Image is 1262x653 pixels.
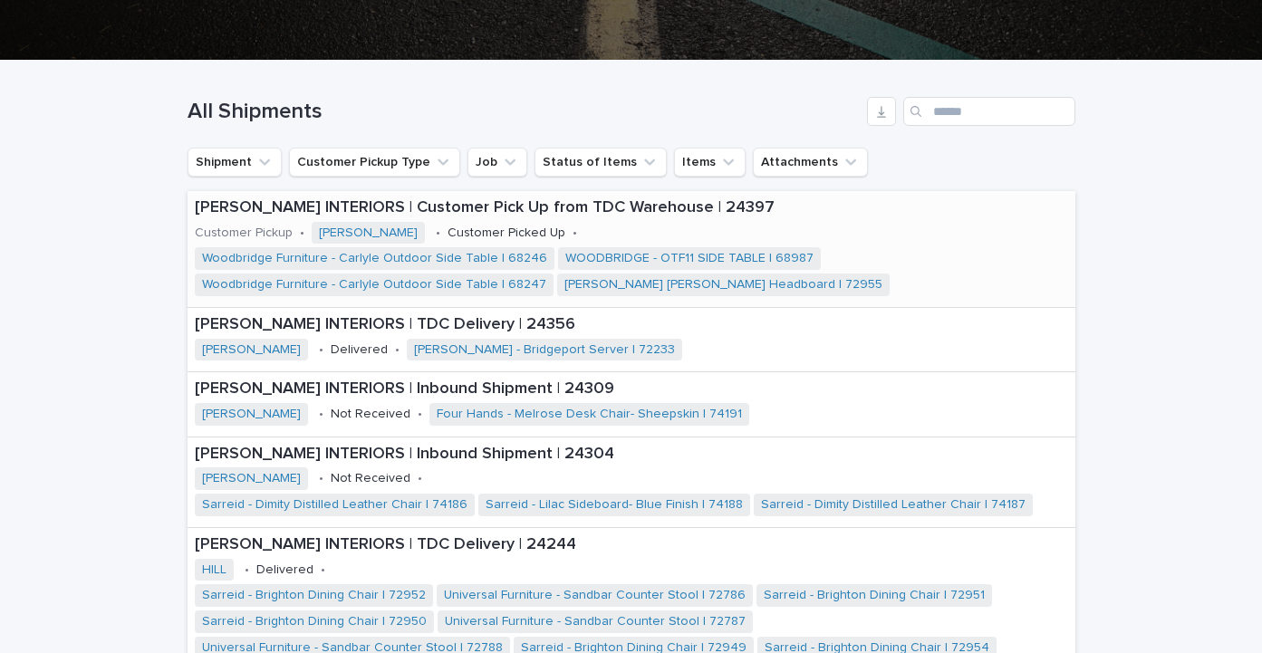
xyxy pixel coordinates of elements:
[573,226,577,241] p: •
[195,315,1066,335] p: [PERSON_NAME] INTERIORS | TDC Delivery | 24356
[764,588,985,603] a: Sarreid - Brighton Dining Chair | 72951
[202,407,301,422] a: [PERSON_NAME]
[188,191,1075,308] a: [PERSON_NAME] INTERIORS | Customer Pick Up from TDC Warehouse | 24397Customer Pickup•[PERSON_NAME...
[395,342,400,358] p: •
[674,148,746,177] button: Items
[418,471,422,486] p: •
[202,614,427,629] a: Sarreid - Brighton Dining Chair | 72950
[444,588,746,603] a: Universal Furniture - Sandbar Counter Stool | 72786
[195,226,293,241] p: Customer Pickup
[321,562,325,578] p: •
[331,342,388,358] p: Delivered
[535,148,667,177] button: Status of Items
[418,407,422,422] p: •
[436,226,440,241] p: •
[331,407,410,422] p: Not Received
[564,277,882,293] a: [PERSON_NAME] [PERSON_NAME] Headboard | 72955
[195,535,1068,555] p: [PERSON_NAME] INTERIORS | TDC Delivery | 24244
[753,148,868,177] button: Attachments
[256,562,313,578] p: Delivered
[195,379,1068,399] p: [PERSON_NAME] INTERIORS | Inbound Shipment | 24309
[414,342,675,358] a: [PERSON_NAME] - Bridgeport Server | 72233
[486,497,743,513] a: Sarreid - Lilac Sideboard- Blue Finish | 74188
[319,342,323,358] p: •
[319,471,323,486] p: •
[188,148,282,177] button: Shipment
[188,372,1075,437] a: [PERSON_NAME] INTERIORS | Inbound Shipment | 24309[PERSON_NAME] •Not Received•Four Hands - Melros...
[565,251,814,266] a: WOODBRIDGE - OTF11 SIDE TABLE | 68987
[289,148,460,177] button: Customer Pickup Type
[188,437,1075,528] a: [PERSON_NAME] INTERIORS | Inbound Shipment | 24304[PERSON_NAME] •Not Received•Sarreid - Dimity Di...
[202,251,547,266] a: Woodbridge Furniture - Carlyle Outdoor Side Table | 68246
[202,562,226,578] a: HILL
[202,588,426,603] a: Sarreid - Brighton Dining Chair | 72952
[448,226,565,241] p: Customer Picked Up
[761,497,1026,513] a: Sarreid - Dimity Distilled Leather Chair | 74187
[331,471,410,486] p: Not Received
[202,342,301,358] a: [PERSON_NAME]
[202,497,467,513] a: Sarreid - Dimity Distilled Leather Chair | 74186
[319,407,323,422] p: •
[245,562,249,578] p: •
[437,407,742,422] a: Four Hands - Melrose Desk Chair- Sheepskin | 74191
[319,226,418,241] a: [PERSON_NAME]
[300,226,304,241] p: •
[188,308,1075,372] a: [PERSON_NAME] INTERIORS | TDC Delivery | 24356[PERSON_NAME] •Delivered•[PERSON_NAME] - Bridgeport...
[903,97,1075,126] input: Search
[195,198,1068,218] p: [PERSON_NAME] INTERIORS | Customer Pick Up from TDC Warehouse | 24397
[202,471,301,486] a: [PERSON_NAME]
[188,99,860,125] h1: All Shipments
[195,445,1068,465] p: [PERSON_NAME] INTERIORS | Inbound Shipment | 24304
[445,614,746,629] a: Universal Furniture - Sandbar Counter Stool | 72787
[467,148,527,177] button: Job
[202,277,546,293] a: Woodbridge Furniture - Carlyle Outdoor Side Table | 68247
